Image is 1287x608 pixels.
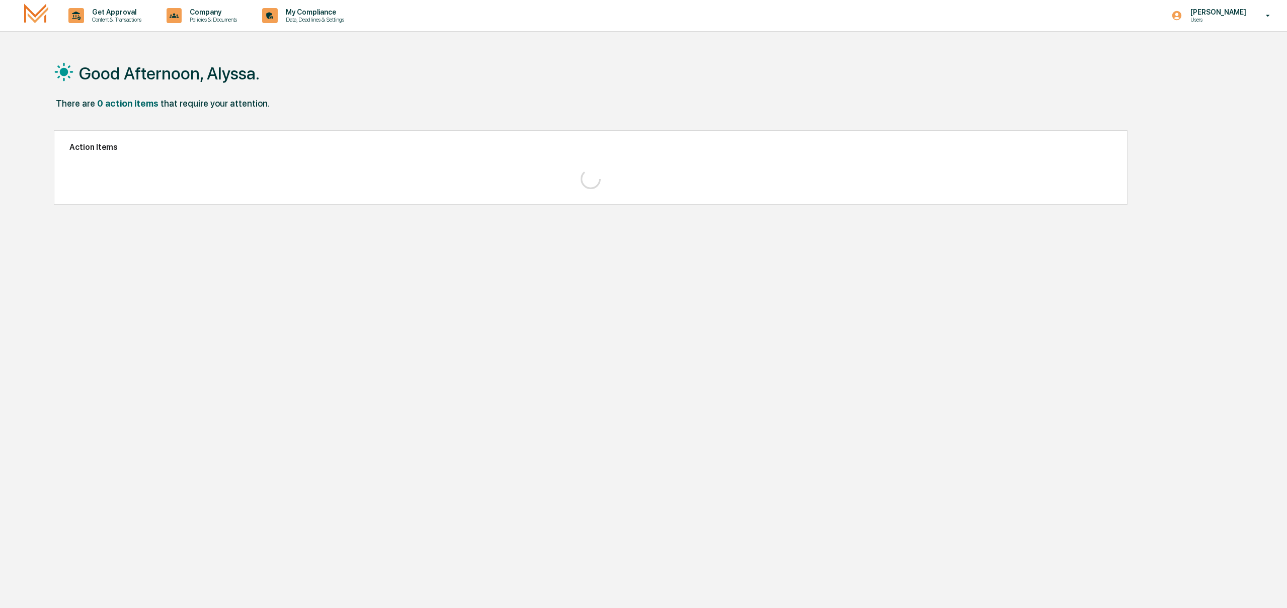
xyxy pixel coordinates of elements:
p: My Compliance [278,8,349,16]
h2: Action Items [69,142,1112,152]
p: Content & Transactions [84,16,146,23]
h1: Good Afternoon, Alyssa. [79,63,260,83]
div: 0 action items [97,98,158,109]
div: that require your attention. [160,98,270,109]
p: Get Approval [84,8,146,16]
p: Policies & Documents [182,16,242,23]
img: logo [24,4,48,27]
p: Company [182,8,242,16]
p: [PERSON_NAME] [1182,8,1251,16]
p: Data, Deadlines & Settings [278,16,349,23]
p: Users [1182,16,1251,23]
div: There are [56,98,95,109]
